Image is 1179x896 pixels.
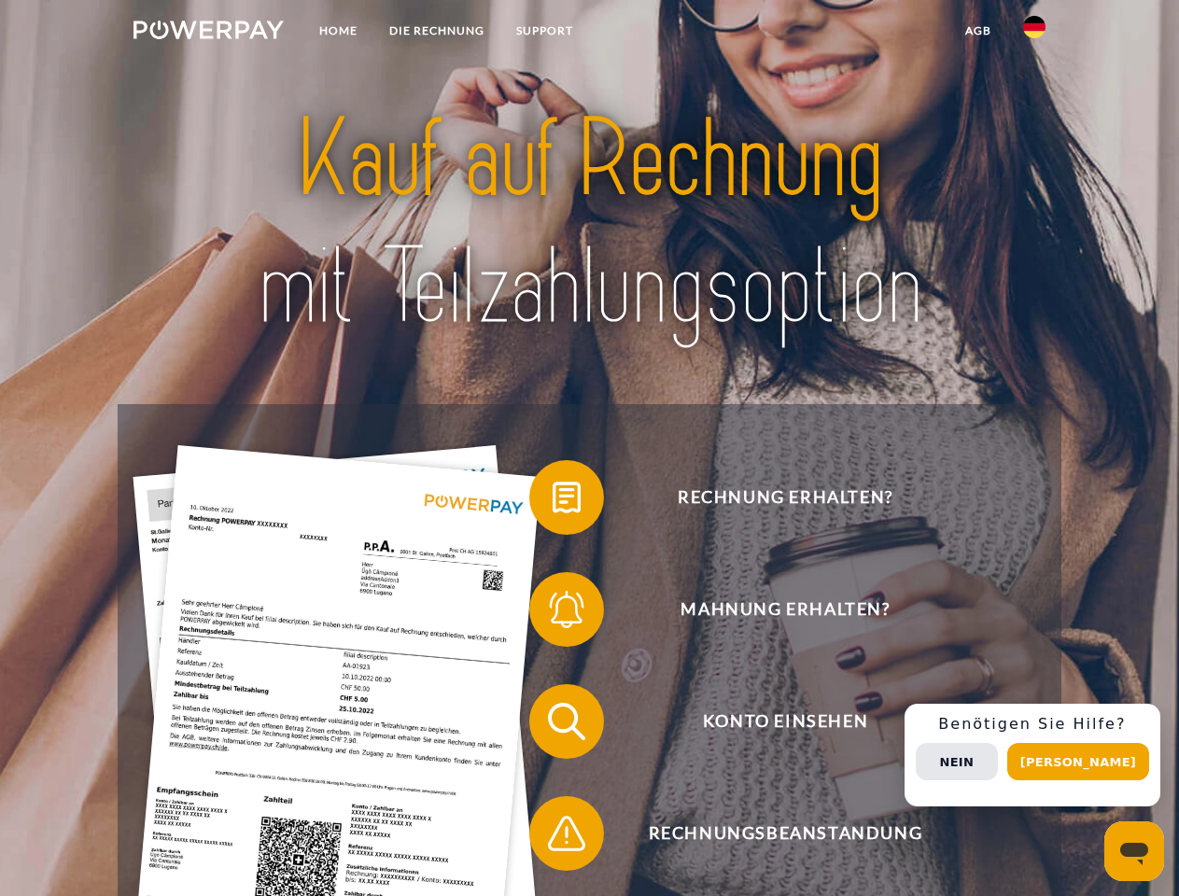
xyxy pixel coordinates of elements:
a: DIE RECHNUNG [373,14,500,48]
img: qb_bell.svg [543,586,590,633]
button: Rechnung erhalten? [529,460,1015,535]
a: Home [303,14,373,48]
span: Rechnungsbeanstandung [556,796,1014,871]
img: qb_search.svg [543,698,590,745]
button: Nein [916,743,998,780]
img: de [1023,16,1046,38]
button: Mahnung erhalten? [529,572,1015,647]
img: title-powerpay_de.svg [178,90,1001,357]
a: agb [949,14,1007,48]
h3: Benötigen Sie Hilfe? [916,715,1149,734]
img: qb_bill.svg [543,474,590,521]
span: Rechnung erhalten? [556,460,1014,535]
span: Mahnung erhalten? [556,572,1014,647]
a: SUPPORT [500,14,589,48]
button: Konto einsehen [529,684,1015,759]
span: Konto einsehen [556,684,1014,759]
img: qb_warning.svg [543,810,590,857]
img: logo-powerpay-white.svg [133,21,284,39]
iframe: Schaltfläche zum Öffnen des Messaging-Fensters [1104,821,1164,881]
div: Schnellhilfe [905,704,1160,806]
button: [PERSON_NAME] [1007,743,1149,780]
button: Rechnungsbeanstandung [529,796,1015,871]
